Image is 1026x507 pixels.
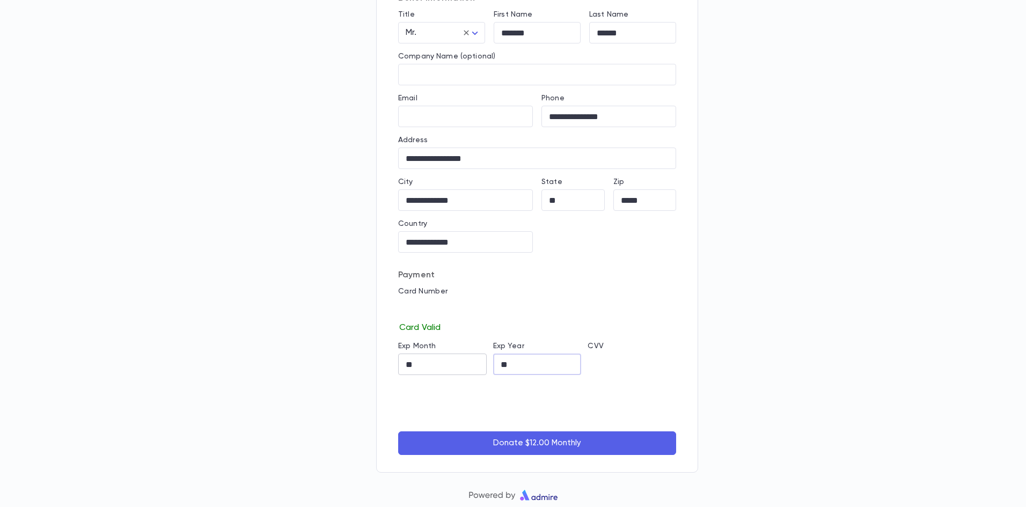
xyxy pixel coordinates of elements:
[398,299,676,320] iframe: card
[588,354,676,375] iframe: cvv
[398,342,436,350] label: Exp Month
[398,270,676,281] p: Payment
[398,219,427,228] label: Country
[398,320,676,333] p: Card Valid
[541,178,562,186] label: State
[406,28,416,37] span: Mr.
[398,94,417,102] label: Email
[588,342,676,350] p: CVV
[398,23,485,43] div: Mr.
[398,431,676,455] button: Donate $12.00 Monthly
[398,10,415,19] label: Title
[398,178,413,186] label: City
[494,10,532,19] label: First Name
[398,287,676,296] p: Card Number
[589,10,628,19] label: Last Name
[541,94,565,102] label: Phone
[398,136,428,144] label: Address
[493,342,524,350] label: Exp Year
[613,178,624,186] label: Zip
[398,52,495,61] label: Company Name (optional)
